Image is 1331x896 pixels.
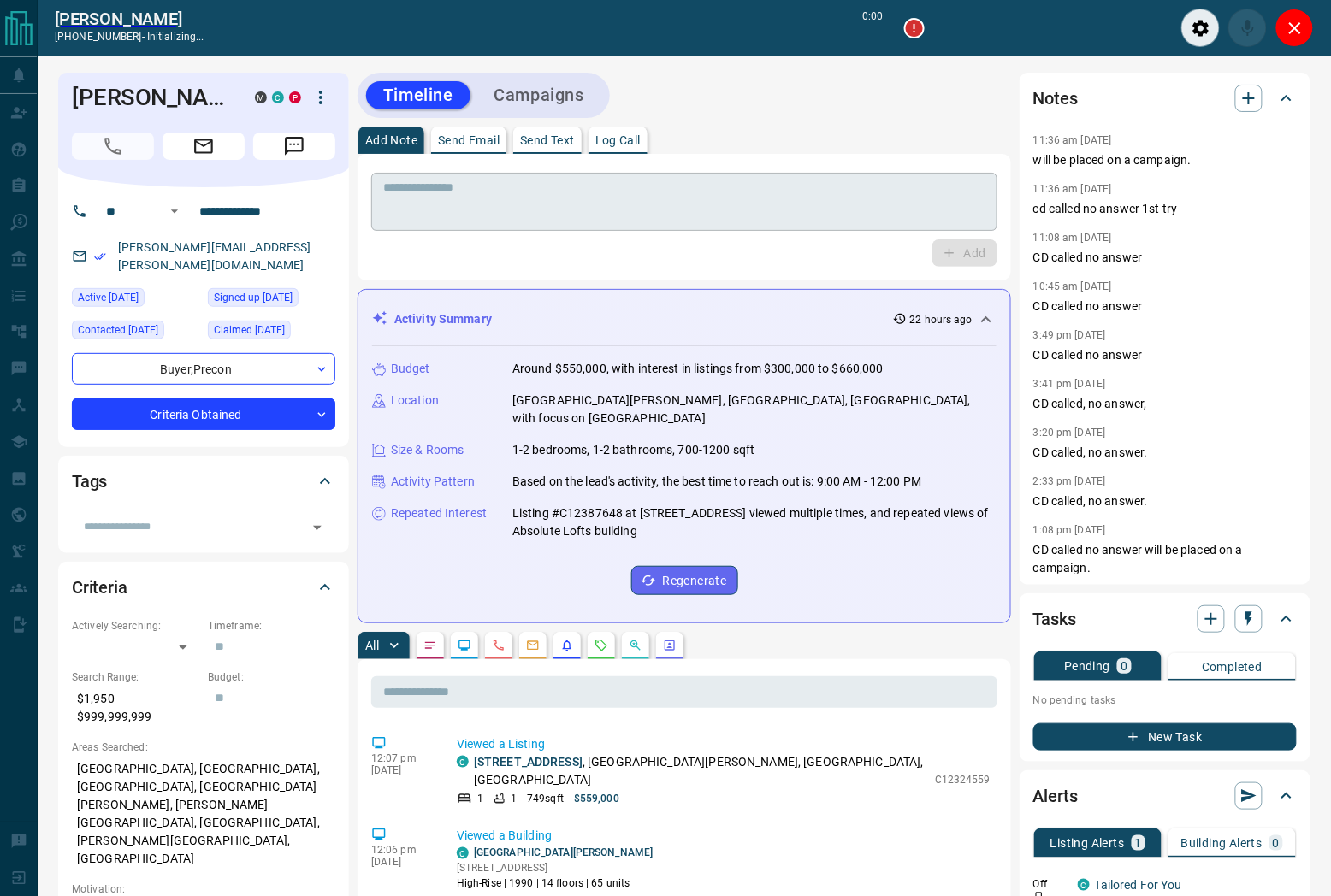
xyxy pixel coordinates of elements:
[1033,151,1297,169] p: will be placed on a campaign.
[391,473,475,491] p: Activity Pattern
[72,755,335,873] p: [GEOGRAPHIC_DATA], [GEOGRAPHIC_DATA], [GEOGRAPHIC_DATA], [GEOGRAPHIC_DATA][PERSON_NAME], [PERSON_...
[391,441,464,459] p: Size & Rooms
[1078,879,1090,891] div: condos.ca
[94,251,106,262] svg: Email Verified
[208,618,335,634] p: Timeframe:
[423,639,437,652] svg: Notes
[164,201,185,221] button: Open
[474,753,926,789] p: , [GEOGRAPHIC_DATA][PERSON_NAME], [GEOGRAPHIC_DATA], [GEOGRAPHIC_DATA]
[1033,200,1297,218] p: cd called no answer 1st try
[595,134,641,146] p: Log Call
[391,504,487,522] p: Repeated Interest
[255,91,267,103] div: mrloft.ca
[477,791,483,806] p: 1
[366,81,470,109] button: Timeline
[72,288,199,312] div: Wed Sep 10 2025
[1033,475,1106,487] p: 2:33 pm [DATE]
[72,574,127,601] h2: Criteria
[1033,427,1106,439] p: 3:20 pm [DATE]
[214,289,293,306] span: Signed up [DATE]
[1033,444,1297,462] p: CD called, no answer.
[1033,598,1297,640] div: Tasks
[1033,723,1297,751] button: New Task
[78,289,139,306] span: Active [DATE]
[527,791,564,806] p: 749 sqft
[512,441,755,459] p: 1-2 bedrooms, 1-2 bathrooms, 700-1200 sqft
[438,134,500,146] p: Send Email
[72,461,335,502] div: Tags
[1033,775,1297,816] div: Alerts
[526,639,540,652] svg: Emails
[457,847,469,859] div: condos.ca
[458,639,471,652] svg: Lead Browsing Activity
[1050,837,1125,849] p: Listing Alerts
[1095,878,1182,892] a: Tailored For You
[560,639,574,652] svg: Listing Alerts
[371,856,431,868] p: [DATE]
[1033,876,1068,892] p: Off
[457,860,653,875] p: [STREET_ADDRESS]
[457,735,991,753] p: Viewed a Listing
[371,764,431,776] p: [DATE]
[512,360,884,378] p: Around $550,000, with interest in listings from $300,000 to $660,000
[394,310,492,328] p: Activity Summary
[1033,524,1106,536] p: 1:08 pm [DATE]
[1033,298,1297,315] p: CD called no answer
[147,31,204,43] span: initializing...
[72,618,199,634] p: Actively Searching:
[492,639,506,652] svg: Calls
[1121,660,1127,672] p: 0
[1033,329,1106,341] p: 3:49 pm [DATE]
[208,288,335,312] div: Thu Oct 10 2019
[1033,687,1297,713] p: No pending tasks
[1033,280,1112,292] p: 10:45 am [DATE]
[1033,249,1297,267] p: CD called no answer
[371,752,431,764] p: 12:07 pm
[1033,232,1112,244] p: 11:08 am [DATE]
[72,133,154,160] span: Call
[118,240,311,272] a: [PERSON_NAME][EMAIL_ADDRESS][PERSON_NAME][DOMAIN_NAME]
[1033,492,1297,510] p: CD called, no answer.
[512,504,997,540] p: Listing #C12387648 at [STREET_ADDRESS] viewed multiple times, and repeated views of Absolute Loft...
[1033,378,1106,390] p: 3:41 pm [DATE]
[1181,837,1263,849] p: Building Alerts
[1033,782,1078,810] h2: Alerts
[935,772,991,787] p: C12324559
[391,360,430,378] p: Budget
[272,91,284,103] div: condos.ca
[72,740,335,755] p: Areas Searched:
[372,304,997,335] div: Activity Summary22 hours ago
[474,846,653,858] a: [GEOGRAPHIC_DATA][PERSON_NAME]
[72,84,229,111] h1: [PERSON_NAME]
[391,392,439,410] p: Location
[574,791,619,806] p: $559,000
[474,755,583,769] a: [STREET_ADDRESS]
[55,9,204,29] a: [PERSON_NAME]
[1033,78,1297,119] div: Notes
[72,567,335,608] div: Criteria
[365,134,417,146] p: Add Note
[1275,9,1314,47] div: Close
[1033,605,1076,633] h2: Tasks
[629,639,642,652] svg: Opportunities
[457,756,469,768] div: condos.ca
[631,566,738,595] button: Regenerate
[511,791,517,806] p: 1
[1135,837,1142,849] p: 1
[1064,660,1110,672] p: Pending
[477,81,601,109] button: Campaigns
[1033,183,1112,195] p: 11:36 am [DATE]
[512,392,997,427] p: [GEOGRAPHIC_DATA][PERSON_NAME], [GEOGRAPHIC_DATA], [GEOGRAPHIC_DATA], with focus on [GEOGRAPHIC_D...
[1181,9,1220,47] div: Audio Settings
[1033,134,1112,146] p: 11:36 am [DATE]
[1202,661,1263,673] p: Completed
[520,134,575,146] p: Send Text
[1228,9,1267,47] div: Mute
[72,468,107,495] h2: Tags
[1033,346,1297,364] p: CD called no answer
[365,640,379,651] p: All
[457,827,991,845] p: Viewed a Building
[72,669,199,685] p: Search Range:
[72,321,199,345] div: Wed May 14 2025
